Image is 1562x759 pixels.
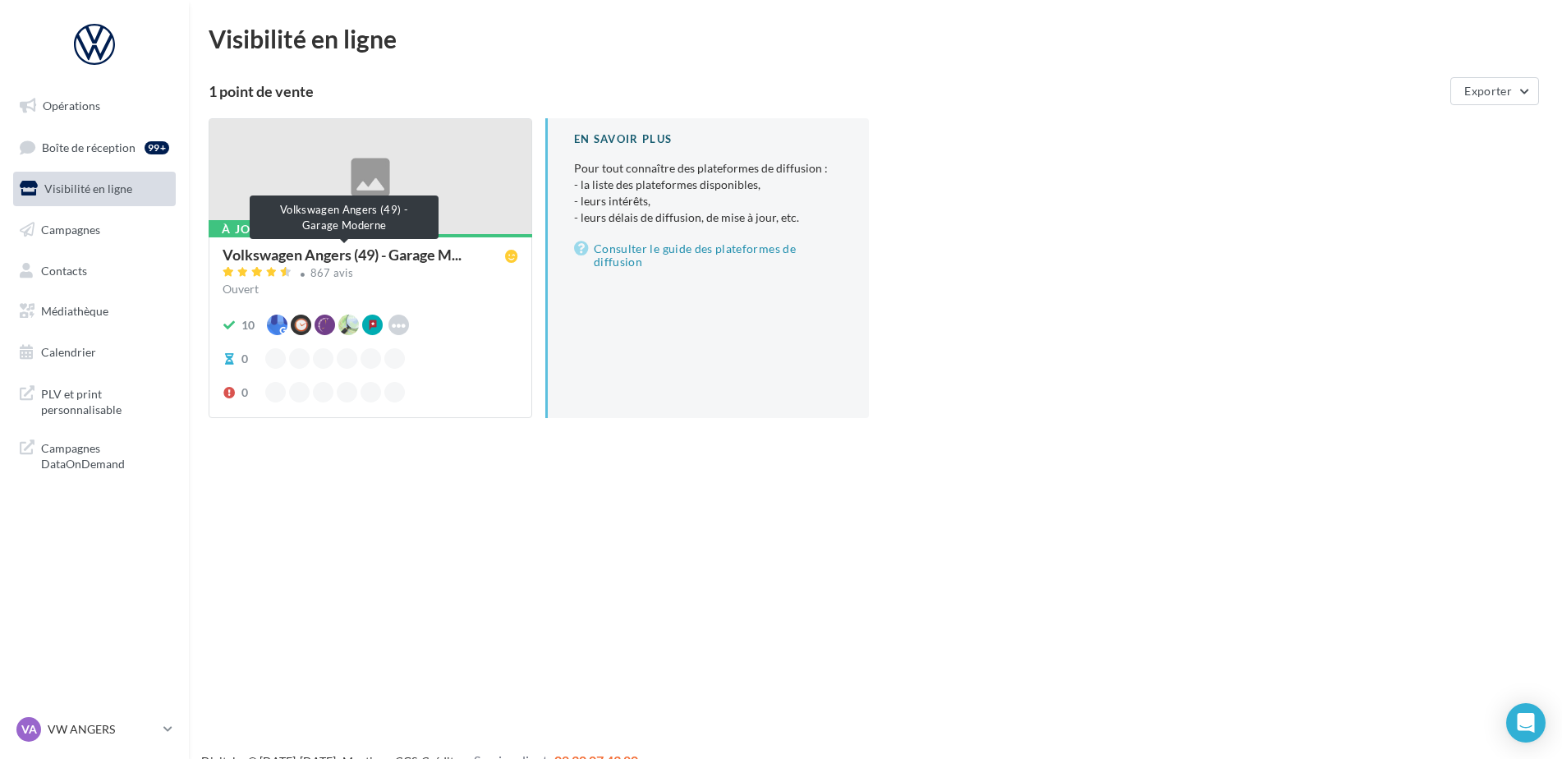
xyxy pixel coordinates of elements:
div: 0 [241,384,248,401]
a: Campagnes DataOnDemand [10,430,179,479]
a: Boîte de réception99+ [10,130,179,165]
a: Calendrier [10,335,179,370]
li: - leurs délais de diffusion, de mise à jour, etc. [574,209,843,226]
a: Médiathèque [10,294,179,329]
span: Ouvert [223,282,259,296]
div: Visibilité en ligne [209,26,1542,51]
a: Opérations [10,89,179,123]
span: Médiathèque [41,304,108,318]
span: Calendrier [41,345,96,359]
div: 99+ [145,141,169,154]
span: Exporter [1464,84,1512,98]
span: Contacts [41,263,87,277]
a: Campagnes [10,213,179,247]
a: 867 avis [223,264,518,284]
p: VW ANGERS [48,721,157,738]
div: Volkswagen Angers (49) - Garage Moderne [250,195,439,239]
p: Pour tout connaître des plateformes de diffusion : [574,160,843,226]
span: Visibilité en ligne [44,182,132,195]
div: 0 [241,351,248,367]
span: Campagnes [41,223,100,237]
div: À jour [209,220,282,238]
span: Volkswagen Angers (49) - Garage M... [223,247,462,262]
a: Consulter le guide des plateformes de diffusion [574,239,843,272]
span: VA [21,721,37,738]
a: VA VW ANGERS [13,714,176,745]
div: 10 [241,317,255,333]
a: Contacts [10,254,179,288]
li: - la liste des plateformes disponibles, [574,177,843,193]
div: Open Intercom Messenger [1506,703,1546,743]
span: PLV et print personnalisable [41,383,169,418]
span: Campagnes DataOnDemand [41,437,169,472]
span: Boîte de réception [42,140,136,154]
li: - leurs intérêts, [574,193,843,209]
div: En savoir plus [574,131,843,147]
a: Visibilité en ligne [10,172,179,206]
a: PLV et print personnalisable [10,376,179,425]
span: Opérations [43,99,100,113]
button: Exporter [1450,77,1539,105]
div: 1 point de vente [209,84,1444,99]
div: 867 avis [310,268,354,278]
